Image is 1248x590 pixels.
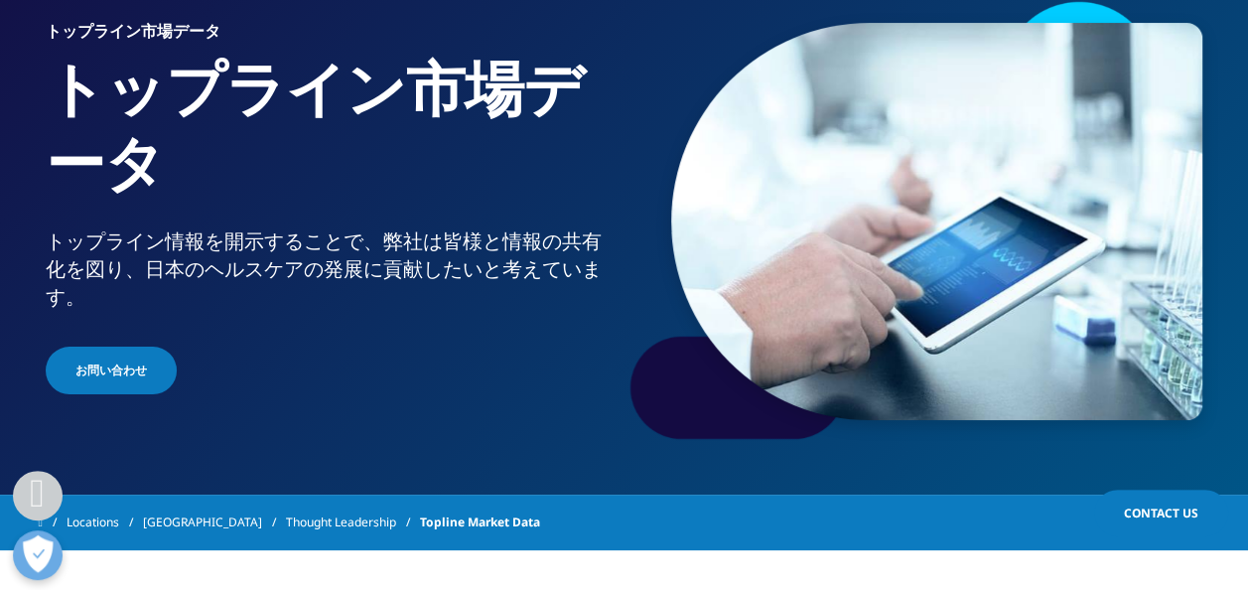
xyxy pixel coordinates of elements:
a: お問い合わせ [46,347,177,394]
button: 優先設定センターを開く [13,530,63,580]
h6: トップライン市場データ [46,23,617,51]
a: Contact Us [1094,490,1228,536]
img: 299_analyze-an-experiment-by-tablet.jpg [671,23,1202,420]
a: [GEOGRAPHIC_DATA] [143,505,286,540]
span: お問い合わせ [75,362,147,379]
a: Thought Leadership [286,505,420,540]
h1: トップライン市場データ [46,51,617,227]
span: Contact Us [1124,505,1198,521]
div: トップライン情報を開示することで、弊社は皆様と情報の共有化を図り、日本のヘルスケアの発展に貢献したいと考えています。 [46,227,617,311]
span: Topline Market Data [420,505,540,540]
a: Locations [67,505,143,540]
